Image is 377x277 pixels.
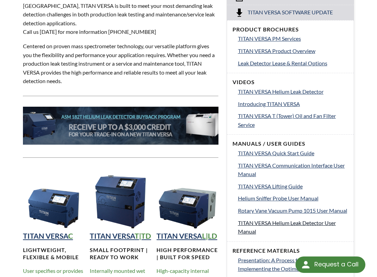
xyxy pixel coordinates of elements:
h4: Manuals / User Guides [233,140,348,147]
a: TITAN VERSA PM Services [238,34,348,43]
span: TITAN VERSA Helium Leak Detector User Manual [238,220,336,235]
span: Introducing TITAN VERSA [238,101,300,107]
a: TITAN VERSA Communication Interface User Manual [238,161,348,179]
strong: TITAN VERSA [90,232,135,240]
h4: High performance | Built for speed [156,247,218,261]
a: TITAN VERSA Quick Start Guide [238,149,348,158]
img: 182T-Banner__LTS_.jpg [23,107,218,145]
div: Request a Call [296,256,365,273]
span: TITAN VERSA Communication Interface User Manual [238,162,345,177]
span: TITAN VERSA Product Overview [238,48,315,54]
span: TITAN VERSA T (Tower) Oil and Fan Filter Service [238,113,336,128]
span: TITAN VERSA Quick Start Guide [238,150,314,156]
strong: C [68,232,73,240]
img: TITAN VERSA Tower Helium Leak Detection Instrument [90,168,151,230]
a: Rotary Vane Vacuum Pump 1015 User Manual [238,206,348,215]
strong: TITAN VERSA [23,232,68,240]
a: TITAN VERSAC [23,232,73,240]
strong: TITAN VERSA [156,232,202,240]
p: Centered on proven mass spectrometer technology, our versatile platform gives you the flexibility... [23,42,218,85]
a: TITAN VERSAL|LD [156,232,217,240]
a: TITAN VERSA Lifting Guide [238,182,348,191]
span: TITAN VERSA Lifting Guide [238,183,303,189]
h4: Product Brochures [233,26,348,33]
span: Helium Sniffer Probe User Manual [238,195,318,201]
a: Titan Versa Software Update [227,5,354,20]
a: TITAN VERSAT|TD [90,232,151,240]
a: TITAN VERSA Helium Leak Detector User Manual [238,219,348,236]
span: Presentation: A Process for Selecting and Implementing the Optimum Leak Test Method [238,257,347,272]
h4: Lightweight, Flexible & MOBILE [23,247,85,261]
img: TITAN VERSA Compact Helium Leak Detection Instrument [23,168,85,230]
img: TITAN VERSA Horizontal Helium Leak Detection Instrument [156,168,218,230]
img: round button [300,259,311,270]
span: TITAN VERSA Helium Leak Detector [238,88,324,95]
h4: Reference Materials [233,247,348,254]
a: TITAN VERSA T (Tower) Oil and Fan Filter Service [238,111,348,129]
span: Titan Versa Software Update [248,9,333,16]
strong: L|LD [202,232,217,240]
strong: T|TD [135,232,151,240]
a: TITAN VERSA Helium Leak Detector [238,87,348,96]
a: Introducing TITAN VERSA [238,100,348,108]
div: Request a Call [314,256,359,272]
span: Rotary Vane Vacuum Pump 1015 User Manual [238,207,347,214]
h4: Videos [233,79,348,86]
a: Helium Sniffer Probe User Manual [238,194,348,203]
span: TITAN VERSA PM Services [238,35,301,42]
span: Leak Detector Lease & Rental Options [238,60,327,66]
h4: Small footprint | Ready to work [90,247,151,261]
a: Leak Detector Lease & Rental Options [238,59,348,68]
a: Presentation: A Process for Selecting and Implementing the Optimum Leak Test Method [238,256,348,273]
a: TITAN VERSA Product Overview [238,47,348,55]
